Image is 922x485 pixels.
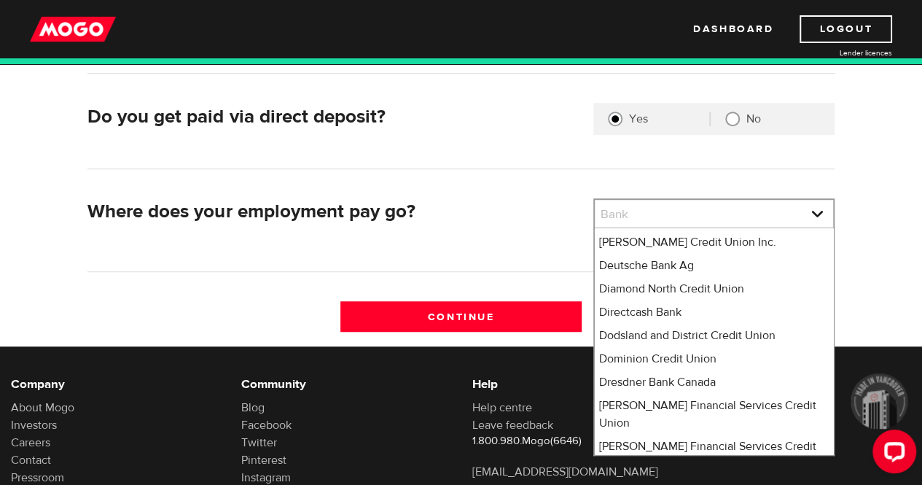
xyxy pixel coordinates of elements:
[595,277,833,300] li: Diamond North Credit Union
[595,394,833,435] li: [PERSON_NAME] Financial Services Credit Union
[11,453,51,467] a: Contact
[746,112,820,126] label: No
[595,324,833,347] li: Dodsland and District Credit Union
[595,300,833,324] li: Directcash Bank
[472,400,532,415] a: Help centre
[595,435,833,476] li: [PERSON_NAME] Financial Services Credit Union Ltd.
[11,435,50,450] a: Careers
[472,465,658,479] a: [EMAIL_ADDRESS][DOMAIN_NAME]
[11,418,57,432] a: Investors
[241,376,450,393] h6: Community
[472,376,681,393] h6: Help
[87,201,581,223] h2: Where does your employment pay go?
[472,418,553,432] a: Leave feedback
[11,470,64,485] a: Pressroom
[595,254,833,277] li: Deutsche Bank Ag
[629,112,709,126] label: Yes
[30,15,116,43] img: mogo_logo-11ee424be714fa7cbb0f0f49df9e16ec.png
[693,15,773,43] a: Dashboard
[800,15,892,43] a: Logout
[241,470,291,485] a: Instagram
[725,112,740,126] input: No
[241,453,286,467] a: Pinterest
[608,112,622,126] input: Yes
[783,47,892,58] a: Lender licences
[11,376,219,393] h6: Company
[595,230,833,254] li: [PERSON_NAME] Credit Union Inc.
[595,347,833,370] li: Dominion Credit Union
[595,370,833,394] li: Dresdner Bank Canada
[340,301,582,332] input: Continue
[861,424,922,485] iframe: LiveChat chat widget
[241,418,292,432] a: Facebook
[472,434,681,449] p: 1.800.980.Mogo(6646)
[87,106,581,128] h2: Do you get paid via direct deposit?
[241,435,277,450] a: Twitter
[11,400,74,415] a: About Mogo
[241,400,265,415] a: Blog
